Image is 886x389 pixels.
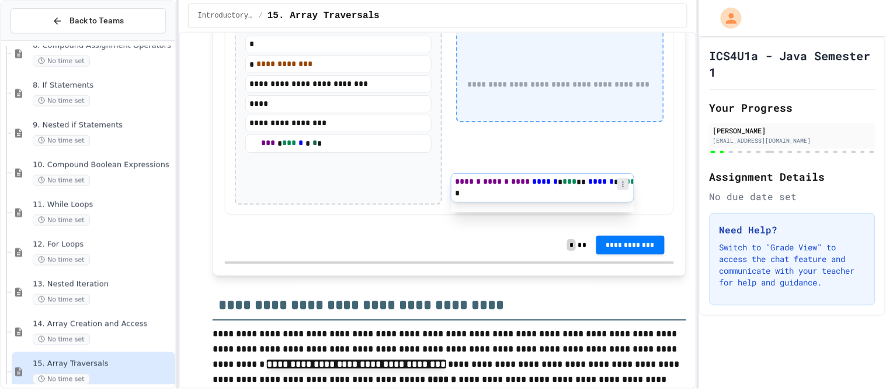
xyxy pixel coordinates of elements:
[710,190,875,204] div: No due date set
[710,47,875,80] h1: ICS4U1a - Java Semester 1
[33,200,173,210] span: 11. While Loops
[33,95,90,106] span: No time set
[70,15,124,27] span: Back to Teams
[33,135,90,146] span: No time set
[33,41,173,51] span: 6. Compound Assignment Operators
[267,9,380,23] span: 15. Array Traversals
[198,11,254,20] span: Introductory Java Concepts
[710,99,875,116] h2: Your Progress
[720,223,866,237] h3: Need Help?
[33,254,90,266] span: No time set
[33,56,90,67] span: No time set
[33,334,90,345] span: No time set
[33,215,90,226] span: No time set
[33,280,173,290] span: 13. Nested Iteration
[33,175,90,186] span: No time set
[708,5,745,32] div: My Account
[720,242,866,288] p: Switch to "Grade View" to access the chat feature and communicate with your teacher for help and ...
[33,294,90,305] span: No time set
[259,11,263,20] span: /
[713,125,872,136] div: [PERSON_NAME]
[713,136,872,145] div: [EMAIL_ADDRESS][DOMAIN_NAME]
[33,359,173,369] span: 15. Array Traversals
[33,374,90,385] span: No time set
[33,240,173,250] span: 12. For Loops
[33,160,173,170] span: 10. Compound Boolean Expressions
[33,121,173,130] span: 9. Nested if Statements
[710,168,875,185] h2: Assignment Details
[11,8,166,33] button: Back to Teams
[33,319,173,329] span: 14. Array Creation and Access
[33,81,173,91] span: 8. If Statements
